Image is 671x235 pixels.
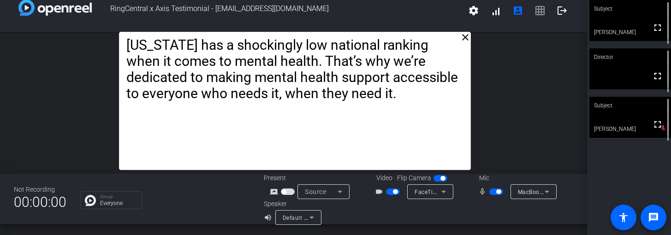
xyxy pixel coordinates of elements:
mat-icon: fullscreen [652,70,663,82]
div: Present [264,173,356,183]
mat-icon: account_box [512,5,523,16]
mat-icon: mic_none [478,186,489,197]
div: Mic [470,173,562,183]
div: Speaker [264,199,319,209]
mat-icon: fullscreen [652,22,663,33]
mat-icon: videocam_outline [375,186,386,197]
mat-icon: settings [468,5,479,16]
mat-icon: fullscreen [652,119,663,130]
mat-icon: accessibility [618,212,629,223]
div: Subject [589,97,671,114]
span: FaceTime HD Camera (2C0E:82E3) [415,188,509,195]
span: Flip Camera [397,173,431,183]
span: Video [376,173,392,183]
mat-icon: screen_share_outline [270,186,281,197]
p: Everyone [100,200,137,206]
p: [US_STATE] has a shockingly low national ranking when it comes to mental health. That’s why we’re... [126,37,464,101]
p: Group [100,194,137,199]
mat-icon: message [648,212,659,223]
mat-icon: close [460,32,471,43]
span: 00:00:00 [14,191,66,213]
mat-icon: volume_up [264,212,275,223]
img: Chat Icon [85,195,96,206]
span: Source [305,188,326,195]
span: Default - MacBook Pro Speakers (Built-in) [283,214,394,221]
mat-icon: logout [557,5,568,16]
div: Director [589,48,671,66]
span: MacBook Pro Microphone (Built-in) [518,188,612,195]
div: Not Recording [14,185,66,194]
